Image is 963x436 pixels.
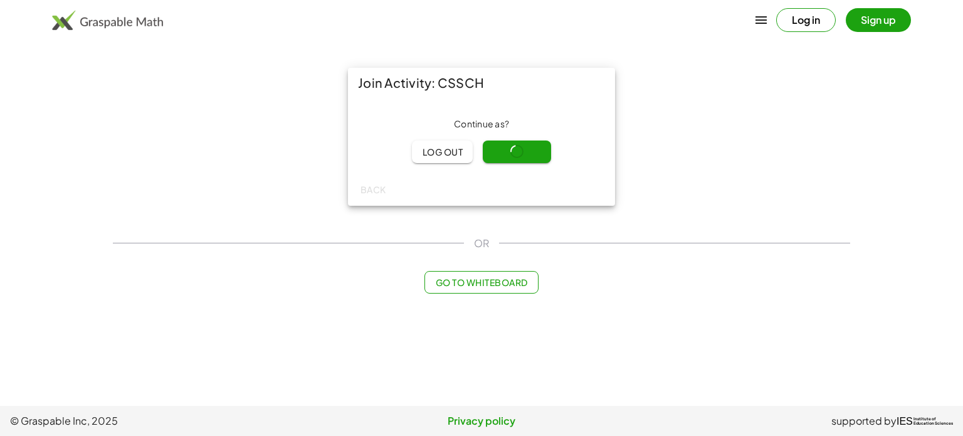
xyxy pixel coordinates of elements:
div: Continue as ? [358,118,605,130]
button: Log in [776,8,836,32]
button: Log out [412,141,473,163]
a: Privacy policy [324,413,638,428]
span: Institute of Education Sciences [913,417,953,426]
span: © Graspable Inc, 2025 [10,413,324,428]
span: Log out [422,146,463,157]
a: IESInstitute ofEducation Sciences [897,413,953,428]
span: OR [474,236,489,251]
span: Go to Whiteboard [435,277,527,288]
button: Go to Whiteboard [424,271,538,294]
span: IES [897,415,913,427]
span: supported by [831,413,897,428]
div: Join Activity: CSSCH [348,68,615,98]
button: Sign up [846,8,911,32]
